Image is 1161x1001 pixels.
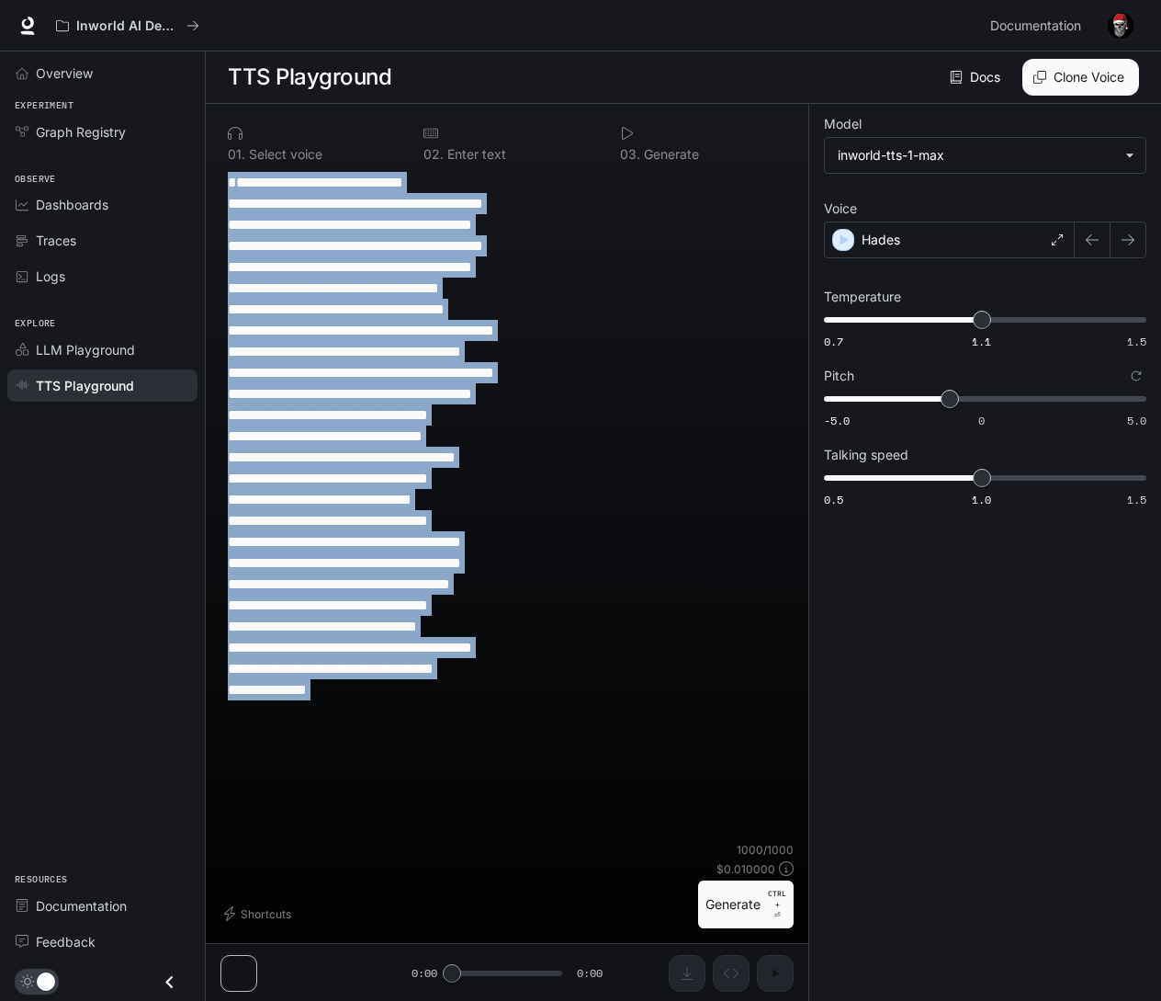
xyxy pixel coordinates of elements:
[36,340,135,359] span: LLM Playground
[36,122,126,142] span: Graph Registry
[1127,413,1146,428] span: 5.0
[7,260,197,292] a: Logs
[972,492,991,507] span: 1.0
[1022,59,1139,96] button: Clone Voice
[824,290,901,303] p: Temperature
[716,861,775,877] p: $ 0.010000
[698,881,794,928] button: GenerateCTRL +⏎
[824,449,908,461] p: Talking speed
[7,926,197,958] a: Feedback
[36,267,65,286] span: Logs
[7,334,197,366] a: LLM Playground
[36,63,93,83] span: Overview
[768,888,786,910] p: CTRL +
[423,148,444,161] p: 0 2 .
[36,231,76,250] span: Traces
[36,932,96,951] span: Feedback
[737,842,794,858] p: 1000 / 1000
[76,18,179,34] p: Inworld AI Demos
[824,202,857,215] p: Voice
[36,896,127,916] span: Documentation
[7,57,197,89] a: Overview
[824,118,862,131] p: Model
[444,148,506,161] p: Enter text
[7,890,197,922] a: Documentation
[824,492,843,507] span: 0.5
[640,148,699,161] p: Generate
[825,138,1145,173] div: inworld-tts-1-max
[36,376,134,395] span: TTS Playground
[36,195,108,214] span: Dashboards
[862,231,900,249] p: Hades
[48,7,208,44] button: All workspaces
[972,334,991,349] span: 1.1
[946,59,1008,96] a: Docs
[220,899,299,928] button: Shortcuts
[838,146,1116,165] div: inworld-tts-1-max
[978,413,985,428] span: 0
[620,148,640,161] p: 0 3 .
[7,370,197,402] a: TTS Playground
[824,370,854,382] p: Pitch
[37,971,55,991] span: Dark mode toggle
[824,334,843,349] span: 0.7
[1126,366,1146,386] button: Reset to default
[824,413,850,428] span: -5.0
[1127,492,1146,507] span: 1.5
[245,148,322,161] p: Select voice
[1127,334,1146,349] span: 1.5
[228,148,245,161] p: 0 1 .
[149,963,190,1001] button: Close drawer
[7,188,197,221] a: Dashboards
[7,224,197,256] a: Traces
[1108,13,1133,39] img: User avatar
[7,116,197,148] a: Graph Registry
[983,7,1095,44] a: Documentation
[768,888,786,921] p: ⏎
[1102,7,1139,44] button: User avatar
[228,59,391,96] h1: TTS Playground
[990,15,1081,38] span: Documentation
